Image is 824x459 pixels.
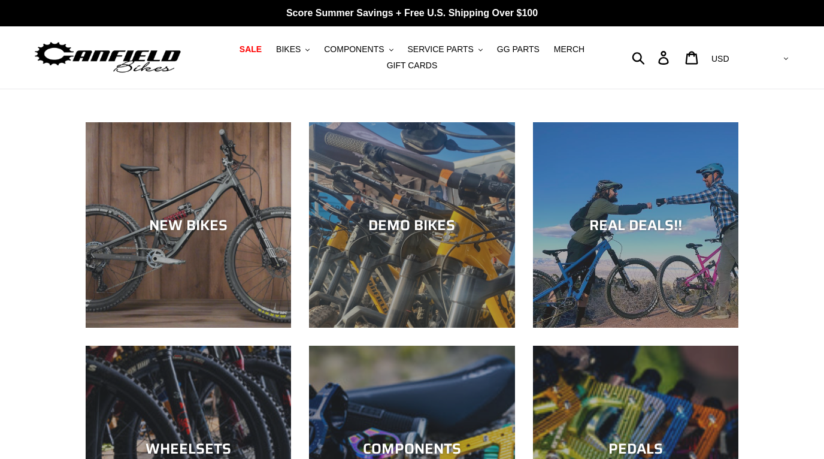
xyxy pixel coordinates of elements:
a: GIFT CARDS [381,58,444,74]
div: DEMO BIKES [309,216,514,234]
div: PEDALS [533,440,738,458]
button: SERVICE PARTS [401,41,488,58]
span: MERCH [554,44,584,55]
div: REAL DEALS!! [533,216,738,234]
span: SERVICE PARTS [407,44,473,55]
a: DEMO BIKES [309,122,514,328]
a: NEW BIKES [86,122,291,328]
button: COMPONENTS [318,41,399,58]
span: COMPONENTS [324,44,384,55]
div: NEW BIKES [86,216,291,234]
div: WHEELSETS [86,440,291,458]
div: COMPONENTS [309,440,514,458]
span: SALE [240,44,262,55]
a: GG PARTS [491,41,546,58]
img: Canfield Bikes [33,39,183,77]
span: GG PARTS [497,44,540,55]
a: MERCH [548,41,590,58]
span: GIFT CARDS [387,61,438,71]
span: BIKES [276,44,301,55]
a: REAL DEALS!! [533,122,738,328]
a: SALE [234,41,268,58]
button: BIKES [270,41,316,58]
